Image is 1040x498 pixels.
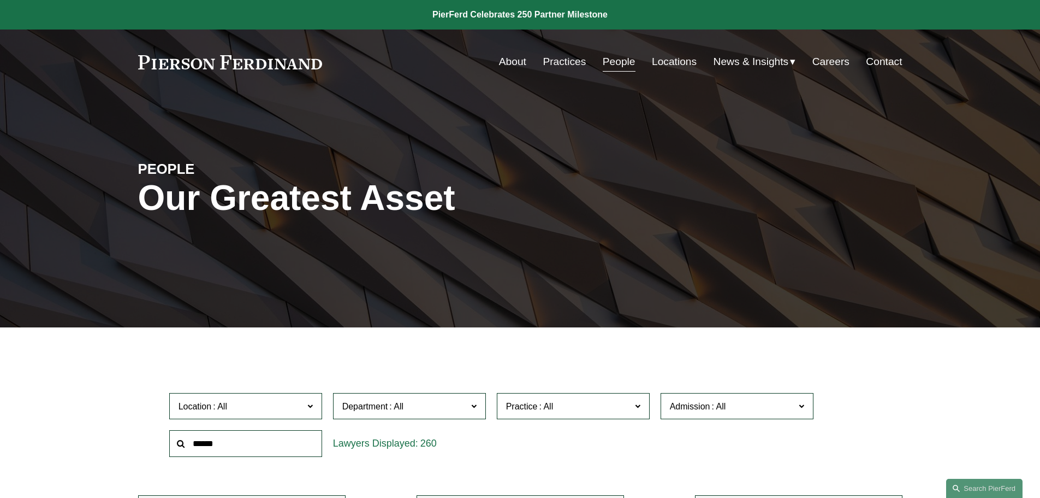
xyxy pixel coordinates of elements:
a: Contact [866,51,902,72]
a: folder dropdown [714,51,796,72]
span: Location [179,402,212,411]
a: Locations [652,51,697,72]
span: 260 [420,438,437,449]
a: About [499,51,526,72]
h1: Our Greatest Asset [138,178,647,218]
a: Practices [543,51,586,72]
a: People [603,51,635,72]
a: Careers [812,51,849,72]
span: Admission [670,402,710,411]
h4: PEOPLE [138,160,329,178]
a: Search this site [946,479,1023,498]
span: News & Insights [714,52,789,72]
span: Practice [506,402,538,411]
span: Department [342,402,388,411]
